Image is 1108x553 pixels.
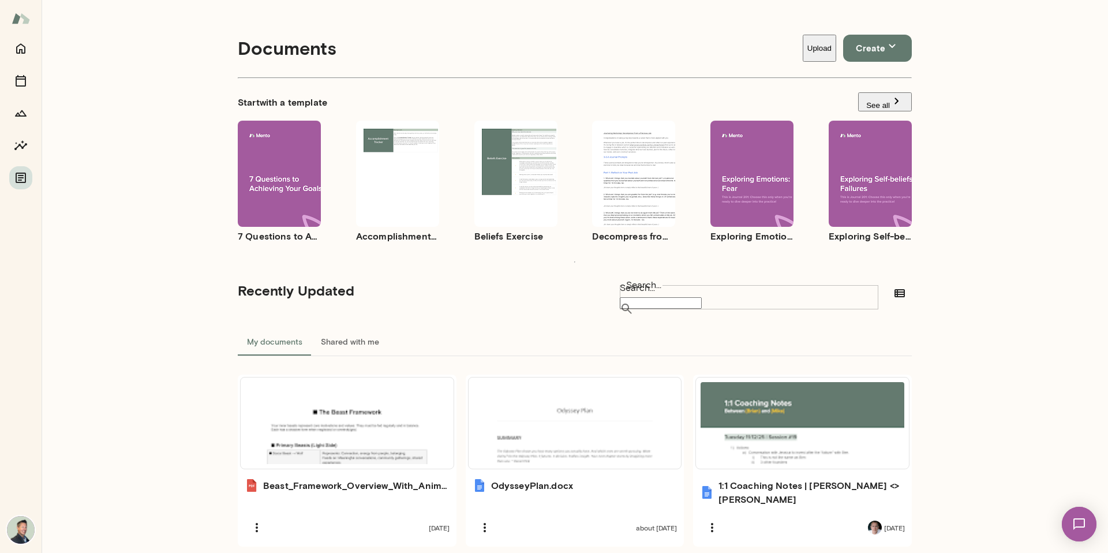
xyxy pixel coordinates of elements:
h4: Documents [238,37,336,59]
img: Beast_Framework_Overview_With_Animals.pdf [245,479,259,492]
img: Brian Lawrence [7,516,35,544]
h6: OdysseyPlan.docx [491,479,573,492]
img: Mento [12,8,30,29]
button: Shared with me [312,328,388,356]
h6: Exploring Self-beliefs: Failures [829,229,912,243]
h6: Beast_Framework_Overview_With_Animals.pdf [263,479,450,492]
span: [DATE] [884,523,905,532]
button: Growth Plan [9,102,32,125]
button: Documents [9,166,32,189]
h6: 1:1 Coaching Notes | [PERSON_NAME] <> [PERSON_NAME] [718,479,905,506]
h6: Accomplishment Tracker [356,229,439,243]
h6: Beliefs Exercise [474,229,557,243]
button: Home [9,37,32,60]
button: See all [858,92,912,111]
h6: Decompress from a Job [592,229,675,243]
img: 1:1 Coaching Notes | Brian <> Mike [700,485,714,499]
h5: Recently Updated [238,281,354,300]
div: documents tabs [238,328,912,356]
button: Create [843,35,912,62]
h6: 7 Questions to Achieving Your Goals [238,229,321,243]
button: Insights [9,134,32,157]
img: OdysseyPlan.docx [473,479,486,492]
img: Mike Lane [868,521,882,535]
button: Sessions [9,69,32,92]
button: My documents [238,328,312,356]
span: about [DATE] [636,523,677,532]
h6: Start with a template [238,95,327,109]
span: [DATE] [429,523,450,532]
h6: Exploring Emotions: Fear [710,229,793,243]
label: Search... [620,281,878,295]
button: Upload [803,35,836,62]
